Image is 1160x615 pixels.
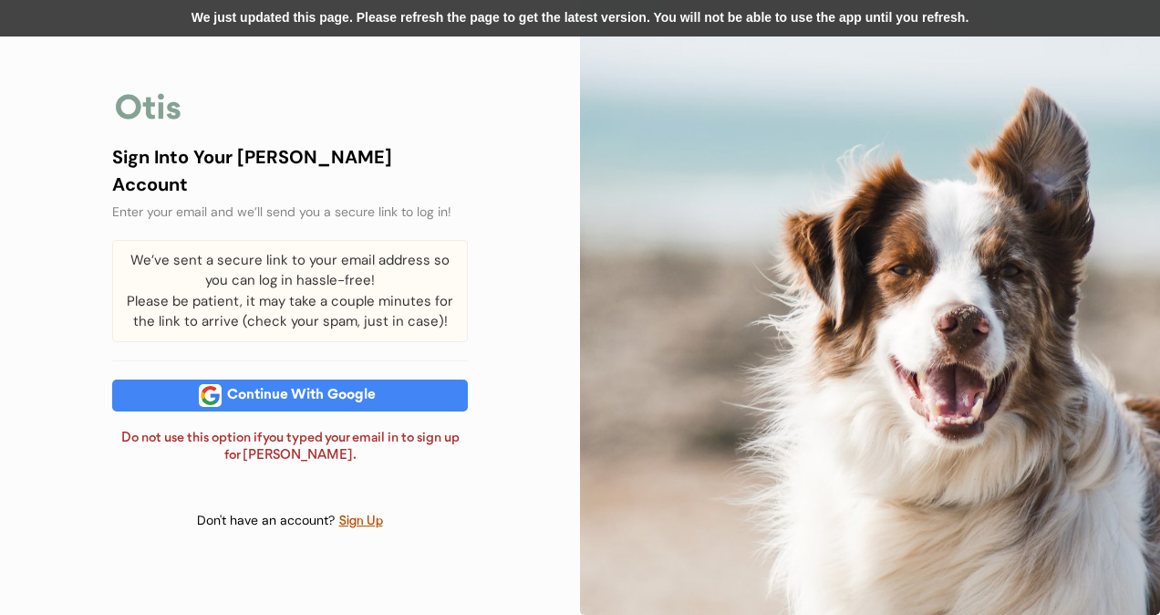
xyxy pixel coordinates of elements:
[222,389,381,402] div: Continue With Google
[112,203,468,222] div: Enter your email and we’ll send you a secure link to log in!
[338,511,384,532] div: Sign Up
[197,512,338,530] div: Don't have an account?
[112,143,468,198] div: Sign Into Your [PERSON_NAME] Account
[112,430,468,465] div: Do not use this option if you typed your email in to sign up for [PERSON_NAME].
[112,240,468,342] div: We’ve sent a secure link to your email address so you can log in hassle-free! Please be patient, ...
